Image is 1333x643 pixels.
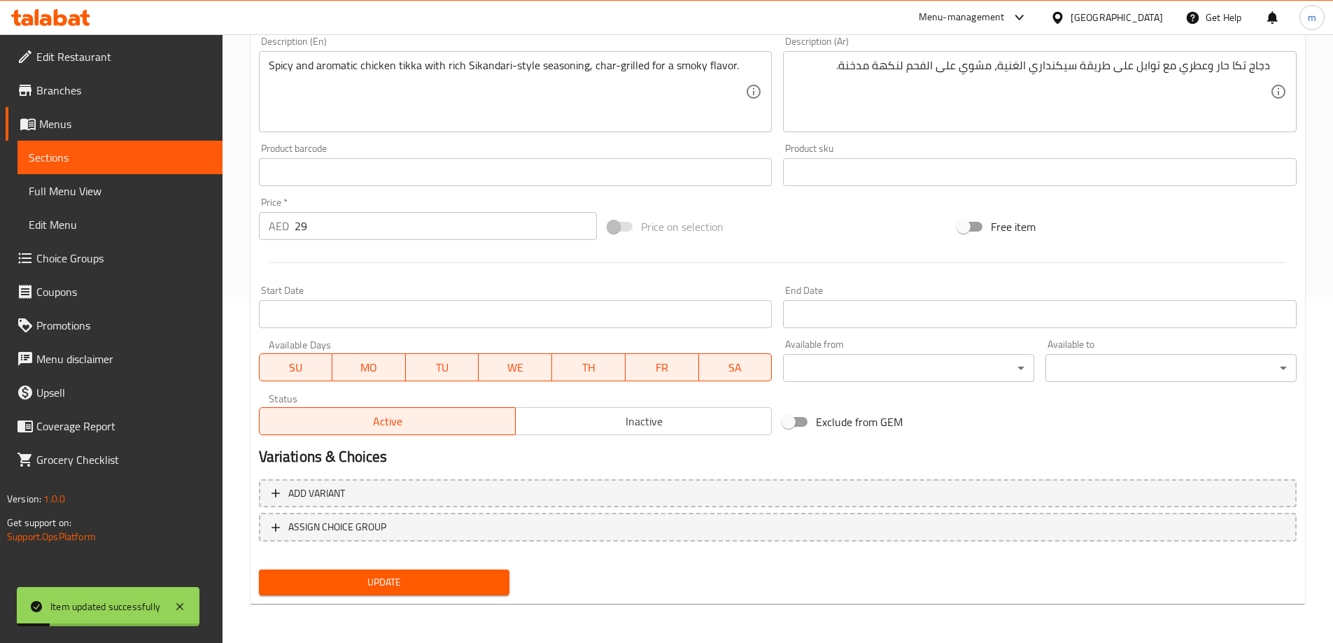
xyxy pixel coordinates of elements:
span: Active [265,411,510,432]
span: Grocery Checklist [36,451,211,468]
span: m [1308,10,1316,25]
span: Inactive [521,411,766,432]
button: Inactive [515,407,772,435]
span: 1.0.0 [43,490,65,508]
a: Edit Menu [17,208,223,241]
button: Update [259,570,510,595]
a: Coupons [6,275,223,309]
span: Free item [991,218,1036,235]
h2: Variations & Choices [259,446,1297,467]
span: SA [705,358,767,378]
input: Please enter product barcode [259,158,773,186]
a: Upsell [6,376,223,409]
span: Upsell [36,384,211,401]
span: Coverage Report [36,418,211,434]
span: Full Menu View [29,183,211,199]
span: Branches [36,82,211,99]
span: TU [411,358,474,378]
div: Item updated successfully [50,599,160,614]
button: ASSIGN CHOICE GROUP [259,513,1297,542]
button: WE [479,353,552,381]
span: Coupons [36,283,211,300]
span: Menu disclaimer [36,351,211,367]
div: ​ [783,354,1034,382]
span: Promotions [36,317,211,334]
div: ​ [1045,354,1297,382]
span: WE [484,358,546,378]
input: Please enter product sku [783,158,1297,186]
span: Exclude from GEM [816,414,903,430]
textarea: Spicy and aromatic chicken tikka with rich Sikandari-style seasoning, char-grilled for a smoky fl... [269,59,746,125]
a: Edit Restaurant [6,40,223,73]
input: Please enter price [295,212,598,240]
span: Version: [7,490,41,508]
span: ASSIGN CHOICE GROUP [288,518,386,536]
a: Full Menu View [17,174,223,208]
a: Choice Groups [6,241,223,275]
a: Menu disclaimer [6,342,223,376]
button: SA [699,353,773,381]
span: Choice Groups [36,250,211,267]
span: Menus [39,115,211,132]
span: Get support on: [7,514,71,532]
button: TU [406,353,479,381]
p: AED [269,218,289,234]
button: Active [259,407,516,435]
span: SU [265,358,327,378]
div: Menu-management [919,9,1005,26]
button: MO [332,353,406,381]
button: FR [626,353,699,381]
textarea: دجاج تكا حار وعطري مع توابل على طريقة سيكنداري الغنية، مشوي على الفحم لنكهة مدخنة. [793,59,1270,125]
span: TH [558,358,620,378]
span: Edit Restaurant [36,48,211,65]
span: Price on selection [641,218,724,235]
span: FR [631,358,693,378]
div: [GEOGRAPHIC_DATA] [1071,10,1163,25]
a: Grocery Checklist [6,443,223,476]
button: SU [259,353,333,381]
a: Promotions [6,309,223,342]
span: Edit Menu [29,216,211,233]
button: TH [552,353,626,381]
a: Support.OpsPlatform [7,528,96,546]
button: Add variant [259,479,1297,508]
a: Branches [6,73,223,107]
a: Coverage Report [6,409,223,443]
span: Update [270,574,499,591]
span: MO [338,358,400,378]
span: Sections [29,149,211,166]
span: Add variant [288,485,345,502]
a: Sections [17,141,223,174]
a: Menus [6,107,223,141]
